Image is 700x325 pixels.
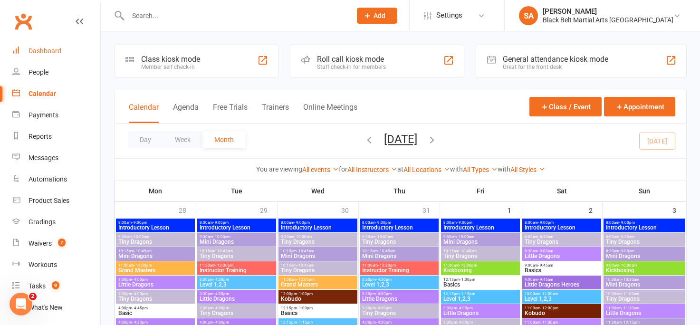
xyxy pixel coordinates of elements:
span: - 9:00pm [375,220,391,225]
span: - 10:45am [134,249,152,253]
span: Instructor Training [199,268,274,273]
span: Mini Dragons [362,253,437,259]
span: - 4:00pm [132,277,148,282]
span: 12:15pm [280,306,355,310]
span: Introductory Lesson [605,225,683,230]
span: 8:00am [118,220,193,225]
span: Introductory Lesson [199,225,274,230]
span: Mini Dragons [199,239,274,245]
span: - 12:30pm [378,263,396,268]
span: 10:30am [605,292,683,296]
span: - 4:00pm [376,306,392,310]
span: 9:30am [362,235,437,239]
th: Tue [196,181,278,201]
button: Calendar [129,103,159,123]
span: 11:30am [362,263,437,268]
span: Kickboxing [443,268,518,273]
span: Add [374,12,385,19]
span: 4:00pm [199,320,274,325]
span: - 4:00pm [457,320,473,325]
span: - 1:15pm [297,320,313,325]
span: Mini Dragons [605,253,683,259]
span: - 4:00pm [457,306,473,310]
span: - 9:00pm [294,220,310,225]
div: Waivers [29,239,52,247]
span: 9 [52,281,59,289]
a: All events [302,166,339,173]
a: People [12,62,100,83]
span: Tiny Dragons [524,239,599,245]
span: Little Dragons [443,310,518,316]
span: 8:00am [605,235,683,239]
span: - 10:30am [622,277,639,282]
button: Free Trials [213,103,248,123]
span: - 10:45am [297,249,314,253]
span: 9:30am [199,235,274,239]
a: Reports [12,126,100,147]
span: Tiny Dragons [362,239,437,245]
span: Basics [280,310,355,316]
a: All Types [463,166,498,173]
span: 3:30pm [362,277,437,282]
span: 10:15am [362,249,437,253]
button: Trainers [262,103,289,123]
span: Grand Masters [280,282,355,287]
button: Add [357,8,397,24]
span: Level 1,2,3 [362,282,437,287]
span: - 10:45am [459,249,477,253]
a: Product Sales [12,190,100,211]
span: - 9:45am [538,263,553,268]
span: Tiny Dragons [280,268,355,273]
span: 8:00am [524,235,599,239]
span: - 10:00am [294,235,312,239]
div: [PERSON_NAME] [543,7,673,16]
span: - 9:00pm [132,220,147,225]
span: - 1:00pm [297,292,313,296]
span: Tiny Dragons [118,296,193,302]
span: 4:00pm [118,320,193,325]
span: 8:00am [362,220,437,225]
span: - 10:00am [132,235,149,239]
button: Online Meetings [303,103,357,123]
span: - 11:00am [540,292,558,296]
strong: with [450,165,463,173]
button: Day [128,131,163,148]
span: - 9:00pm [538,220,554,225]
div: Product Sales [29,197,69,204]
div: Workouts [29,261,57,268]
div: Class kiosk mode [141,55,200,64]
span: - 11:30am [622,306,639,310]
span: Little Dragons [362,296,437,302]
span: - 10:00am [457,235,474,239]
span: - 12:00pm [297,277,315,282]
div: 1 [508,202,521,218]
span: 3:30pm [199,306,274,310]
div: Great for the front desk [503,64,608,70]
div: Calendar [29,90,56,97]
span: Tiny Dragons [605,239,683,245]
span: Basic [118,310,193,316]
span: Kobudo [524,310,599,316]
div: People [29,68,48,76]
span: 11:30am [199,263,274,268]
span: - 9:00pm [619,220,635,225]
span: 8:00am [443,220,518,225]
span: 12:15pm [280,320,355,325]
div: 28 [179,202,196,218]
span: - 12:00pm [459,263,477,268]
span: Kickboxing [605,268,683,273]
span: Tiny Dragons [443,253,518,259]
span: - 12:00pm [134,263,152,268]
span: Little Dragons [605,310,683,316]
th: Fri [440,181,521,201]
span: 3:30pm [362,306,437,310]
span: - 4:00pm [213,306,229,310]
span: 10:00am [524,292,599,296]
span: 10:15am [280,249,355,253]
span: - 10:45am [297,263,314,268]
span: Introductory Lesson [443,225,518,230]
span: Tiny Dragons [605,296,683,302]
span: - 9:00pm [457,220,472,225]
span: - 1:00pm [460,277,475,282]
span: - 11:00am [622,292,639,296]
